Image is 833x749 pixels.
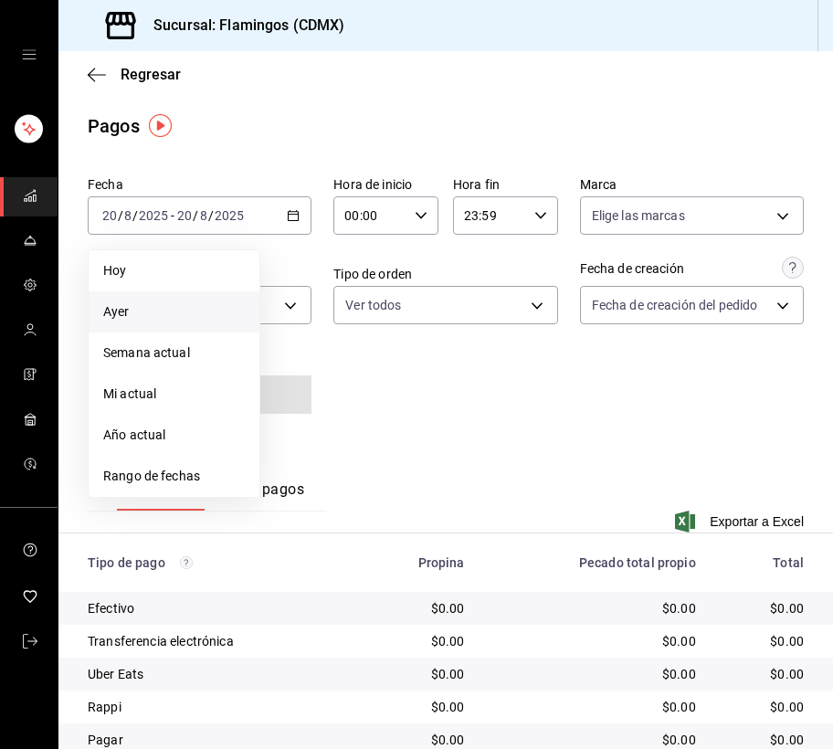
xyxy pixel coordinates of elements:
[88,555,165,570] font: Tipo de pago
[123,208,132,223] input: --
[431,601,465,616] font: $0.00
[176,208,193,223] input: --
[431,700,465,714] font: $0.00
[199,208,208,223] input: --
[88,634,234,649] font: Transferencia electrónica
[770,667,804,681] font: $0.00
[333,177,412,192] font: Hora de inicio
[592,208,685,223] font: Elige las marcas
[103,304,130,319] font: Ayer
[180,556,193,569] svg: Los pagos realizados con Pay y otras terminales son montos brutos.
[103,427,165,442] font: Año actual
[662,601,696,616] font: $0.00
[431,634,465,649] font: $0.00
[662,667,696,681] font: $0.00
[88,733,123,747] font: Pagar
[193,208,198,223] font: /
[153,16,344,34] font: Sucursal: Flamingos (CDMX)
[770,634,804,649] font: $0.00
[679,511,804,533] button: Exportar a Excel
[431,733,465,747] font: $0.00
[580,261,684,276] font: Fecha de creación
[214,208,245,223] input: ----
[579,555,696,570] font: Pecado total propio
[236,480,304,497] font: Ver pagos
[149,114,172,137] img: Marcador de información sobre herramientas
[770,733,804,747] font: $0.00
[333,267,412,281] font: Tipo de orden
[101,208,118,223] input: --
[132,208,138,223] font: /
[453,177,500,192] font: Hora fin
[88,601,134,616] font: Efectivo
[103,345,190,360] font: Semana actual
[88,700,121,714] font: Rappi
[770,601,804,616] font: $0.00
[88,115,140,137] font: Pagos
[118,208,123,223] font: /
[418,555,465,570] font: Propina
[710,514,804,529] font: Exportar a Excel
[138,208,169,223] input: ----
[88,66,181,83] button: Regresar
[773,555,804,570] font: Total
[662,634,696,649] font: $0.00
[208,208,214,223] font: /
[88,177,123,192] font: Fecha
[171,208,174,223] font: -
[662,700,696,714] font: $0.00
[103,263,126,278] font: Hoy
[431,667,465,681] font: $0.00
[88,667,143,681] font: Uber Eats
[345,298,401,312] font: Ver todos
[770,700,804,714] font: $0.00
[662,733,696,747] font: $0.00
[592,298,758,312] font: Fecha de creación del pedido
[580,177,617,192] font: Marca
[103,469,200,483] font: Rango de fechas
[103,386,156,401] font: Mi actual
[121,66,181,83] font: Regresar
[22,47,37,62] button: cajón abierto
